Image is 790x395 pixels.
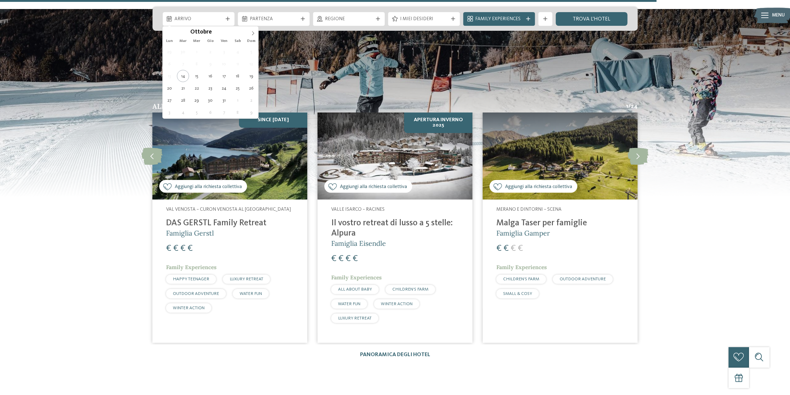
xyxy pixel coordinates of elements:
span: € [331,254,336,263]
span: Merano e dintorni – Scena [496,207,562,212]
span: Novembre 7, 2025 [218,106,230,118]
span: Ottobre 12, 2025 [245,58,257,70]
span: € [345,254,351,263]
span: Ottobre 18, 2025 [232,70,244,82]
span: Ottobre 22, 2025 [191,82,203,94]
span: LUXURY RETREAT [338,316,372,320]
span: Novembre 6, 2025 [204,106,216,118]
span: SMALL & COSY [503,292,532,296]
span: Sab [231,39,245,43]
span: I miei desideri [400,16,448,23]
span: Ottobre 24, 2025 [218,82,230,94]
span: € [511,244,516,253]
span: 1 [626,103,628,111]
span: CHILDREN’S FARM [503,277,539,281]
span: Novembre 1, 2025 [232,94,244,106]
span: Ottobre 28, 2025 [177,94,189,106]
span: Settembre 29, 2025 [163,46,175,58]
h4: Il vostro retreat di lusso a 5 stelle: Alpura [331,218,459,239]
span: Novembre 4, 2025 [177,106,189,118]
span: Ottobre 26, 2025 [245,82,257,94]
span: € [353,254,358,263]
span: € [503,244,509,253]
span: Valle Isarco – Racines [331,207,385,212]
span: Ottobre 8, 2025 [191,58,203,70]
span: Novembre 3, 2025 [163,106,175,118]
span: Ottobre 21, 2025 [177,82,189,94]
span: € [173,244,178,253]
span: € [338,254,344,263]
span: LUXURY RETREAT [230,277,263,281]
span: ALL ABOUT BABY [338,287,372,292]
span: Ottobre 31, 2025 [218,94,230,106]
span: Ottobre [190,30,212,35]
span: € [187,244,193,253]
span: Partenza [250,16,298,23]
span: OUTDOOR ADVENTURE [173,292,219,296]
span: 24 [631,103,638,111]
span: Ottobre 7, 2025 [177,58,189,70]
h4: Malga Taser per famiglie [496,218,624,228]
span: Ven [217,39,231,43]
span: Aggiungi alla richiesta collettiva [505,183,572,190]
input: Year [212,29,232,35]
span: Ottobre 4, 2025 [232,46,244,58]
a: Panoramica degli hotel [360,352,430,357]
span: Ottobre 16, 2025 [204,70,216,82]
span: Ottobre 10, 2025 [218,58,230,70]
span: Mar [176,39,190,43]
span: Ottobre 25, 2025 [232,82,244,94]
span: Ottobre 20, 2025 [163,82,175,94]
span: Ottobre 27, 2025 [163,94,175,106]
span: Arrivo [174,16,222,23]
span: Alberghi [152,102,188,111]
span: Ottobre 3, 2025 [218,46,230,58]
span: Aggiungi alla richiesta collettiva [175,183,242,190]
span: Ottobre 30, 2025 [204,94,216,106]
img: Hotel sulle piste da sci per bambini: divertimento senza confini [318,113,472,200]
span: Ottobre 19, 2025 [245,70,257,82]
span: Ottobre 1, 2025 [191,46,203,58]
span: Ottobre 15, 2025 [191,70,203,82]
span: Dom [245,39,258,43]
span: WATER FUN [240,292,262,296]
span: Novembre 9, 2025 [245,106,257,118]
img: Hotel sulle piste da sci per bambini: divertimento senza confini [152,113,307,200]
a: trova l’hotel [556,12,627,26]
span: Novembre 2, 2025 [245,94,257,106]
span: Family Experiences [475,16,523,23]
span: Famiglia Eisendle [331,239,386,248]
span: WINTER ACTION [173,306,205,310]
span: Aggiungi alla richiesta collettiva [340,183,407,190]
span: Famiglia Gerstl [166,229,214,237]
span: / [628,103,631,111]
span: Famiglia Gamper [496,229,550,237]
span: Lun [163,39,176,43]
span: Ottobre 23, 2025 [204,82,216,94]
span: Regione [325,16,373,23]
a: Hotel sulle piste da sci per bambini: divertimento senza confini Aggiungi alla richiesta colletti... [483,113,638,343]
img: Hotel sulle piste da sci per bambini: divertimento senza confini [483,113,638,200]
span: Gio [204,39,217,43]
span: Novembre 5, 2025 [191,106,203,118]
span: € [496,244,502,253]
span: Ottobre 29, 2025 [191,94,203,106]
span: Ottobre 5, 2025 [245,46,257,58]
span: Ottobre 6, 2025 [163,58,175,70]
span: HAPPY TEENAGER [173,277,209,281]
span: CHILDREN’S FARM [392,287,428,292]
span: € [166,244,171,253]
span: OUTDOOR ADVENTURE [560,277,606,281]
span: Settembre 30, 2025 [177,46,189,58]
span: Ottobre 11, 2025 [232,58,244,70]
span: WINTER ACTION [381,302,413,306]
a: Hotel sulle piste da sci per bambini: divertimento senza confini Aggiungi alla richiesta colletti... [318,113,472,343]
span: € [518,244,523,253]
h4: DAS GERSTL Family Retreat [166,218,294,228]
span: Family Experiences [166,264,217,271]
a: Hotel sulle piste da sci per bambini: divertimento senza confini Aggiungi alla richiesta colletti... [152,113,307,343]
span: Ottobre 2, 2025 [204,46,216,58]
span: Family Experiences [496,264,547,271]
span: € [180,244,186,253]
span: Ottobre 14, 2025 [177,70,189,82]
